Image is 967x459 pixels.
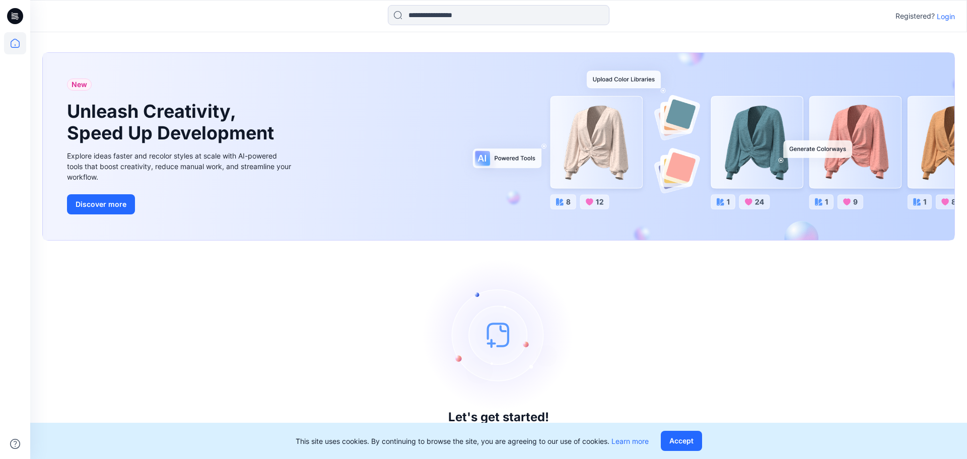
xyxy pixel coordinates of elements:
button: Discover more [67,194,135,214]
a: Learn more [611,437,649,445]
p: Registered? [895,10,935,22]
p: Login [937,11,955,22]
span: New [72,79,87,91]
p: This site uses cookies. By continuing to browse the site, you are agreeing to our use of cookies. [296,436,649,446]
button: Accept [661,431,702,451]
h1: Unleash Creativity, Speed Up Development [67,101,279,144]
img: empty-state-image.svg [423,259,574,410]
div: Explore ideas faster and recolor styles at scale with AI-powered tools that boost creativity, red... [67,150,294,182]
a: Discover more [67,194,294,214]
h3: Let's get started! [448,410,549,424]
